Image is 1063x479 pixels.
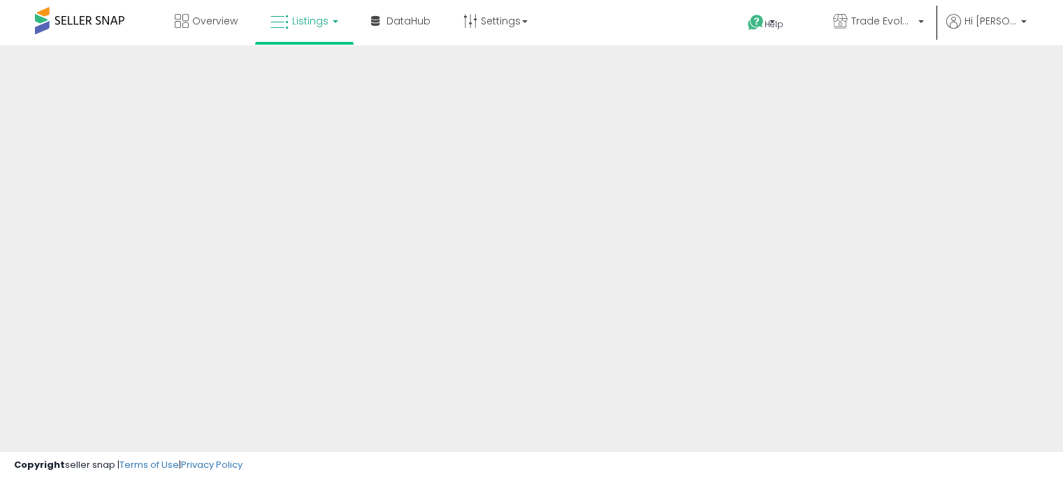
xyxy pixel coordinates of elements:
a: Terms of Use [120,458,179,471]
strong: Copyright [14,458,65,471]
a: Hi [PERSON_NAME] [946,14,1027,45]
span: Listings [292,14,328,28]
a: Help [737,3,811,45]
span: Hi [PERSON_NAME] [964,14,1017,28]
span: DataHub [386,14,431,28]
i: Get Help [747,14,765,31]
span: Trade Evolution US [851,14,914,28]
a: Privacy Policy [181,458,243,471]
span: Overview [192,14,238,28]
div: seller snap | | [14,459,243,472]
span: Help [765,18,783,30]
